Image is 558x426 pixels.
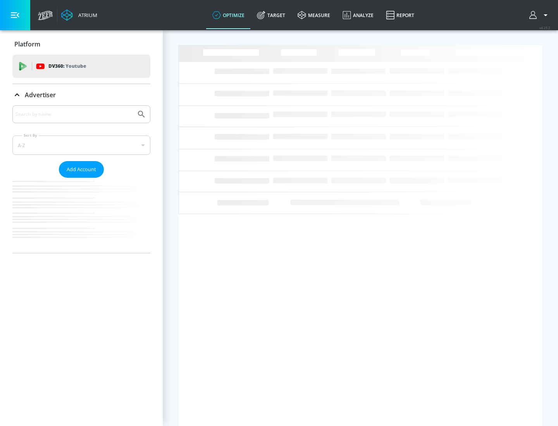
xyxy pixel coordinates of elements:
a: measure [291,1,336,29]
input: Search by name [15,109,133,119]
a: Report [380,1,420,29]
span: Add Account [67,165,96,174]
a: Atrium [61,9,97,21]
button: Add Account [59,161,104,178]
a: Analyze [336,1,380,29]
div: Advertiser [12,84,150,106]
div: DV360: Youtube [12,55,150,78]
p: DV360: [48,62,86,70]
nav: list of Advertiser [12,178,150,253]
label: Sort By [22,133,39,138]
div: Atrium [75,12,97,19]
a: optimize [206,1,251,29]
span: v 4.25.2 [539,26,550,30]
p: Youtube [65,62,86,70]
div: A-Z [12,136,150,155]
div: Platform [12,33,150,55]
p: Advertiser [25,91,56,99]
a: Target [251,1,291,29]
p: Platform [14,40,40,48]
div: Advertiser [12,105,150,253]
